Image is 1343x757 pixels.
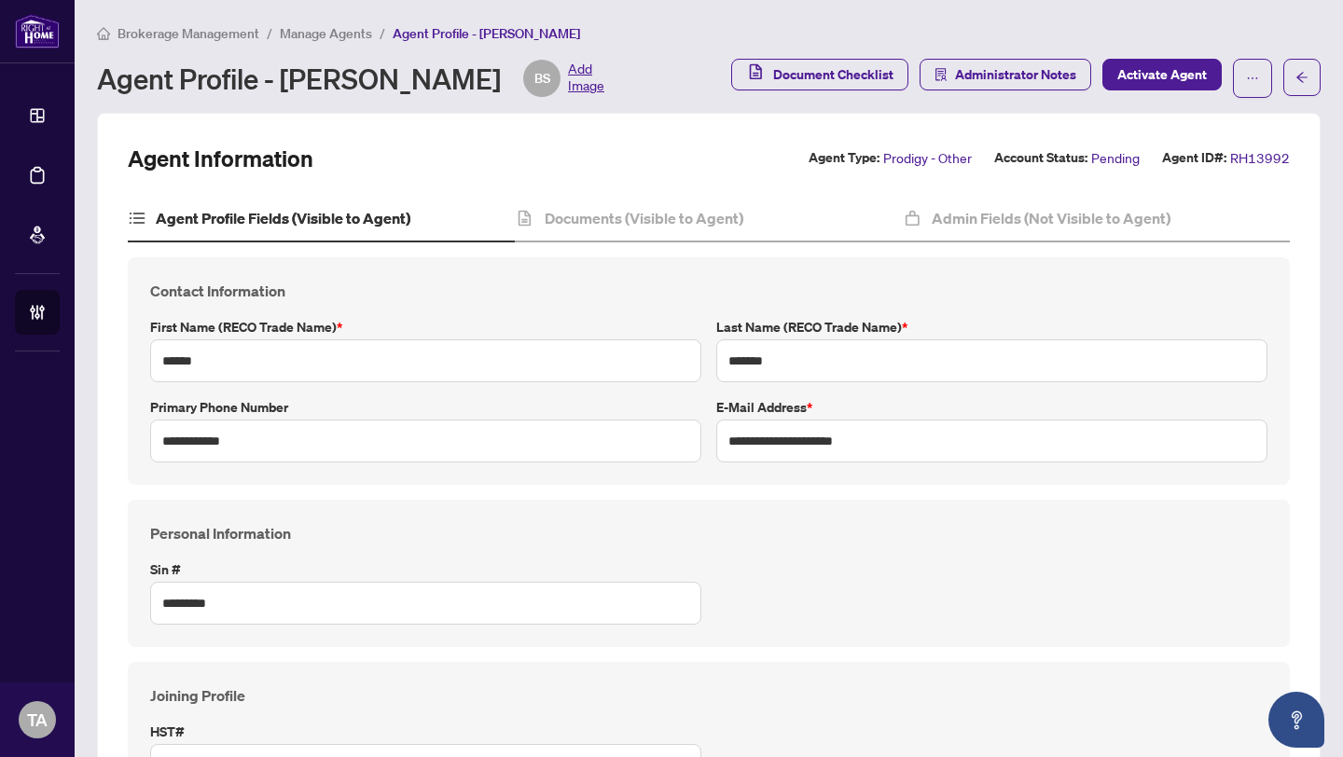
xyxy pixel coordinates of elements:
span: Pending [1091,147,1140,169]
span: Brokerage Management [118,25,259,42]
h4: Joining Profile [150,684,1267,707]
img: logo [15,14,60,48]
h4: Admin Fields (Not Visible to Agent) [932,207,1170,229]
li: / [380,22,385,44]
h2: Agent Information [128,144,313,173]
span: Agent Profile - [PERSON_NAME] [393,25,580,42]
span: Prodigy - Other [883,147,972,169]
span: TA [27,707,48,733]
li: / [267,22,272,44]
h4: Contact Information [150,280,1267,302]
button: Activate Agent [1102,59,1222,90]
button: Open asap [1268,692,1324,748]
label: Agent ID#: [1162,147,1226,169]
span: ellipsis [1246,72,1259,85]
span: Add Image [568,60,604,97]
label: Sin # [150,559,701,580]
span: BS [534,68,550,89]
h4: Personal Information [150,522,1267,544]
span: solution [935,68,948,81]
span: arrow-left [1295,71,1308,84]
label: HST# [150,722,701,742]
span: RH13992 [1230,147,1290,169]
span: home [97,27,110,40]
h4: Agent Profile Fields (Visible to Agent) [156,207,410,229]
label: Agent Type: [809,147,879,169]
label: Last Name (RECO Trade Name) [716,317,1267,337]
label: First Name (RECO Trade Name) [150,317,701,337]
label: Account Status: [994,147,1087,169]
button: Administrator Notes [920,59,1091,90]
span: Administrator Notes [955,60,1076,89]
span: Manage Agents [280,25,372,42]
h4: Documents (Visible to Agent) [545,207,743,229]
button: Document Checklist [731,59,908,90]
label: Primary Phone Number [150,397,701,418]
span: Activate Agent [1117,60,1207,89]
span: Document Checklist [773,60,893,89]
label: E-mail Address [716,397,1267,418]
div: Agent Profile - [PERSON_NAME] [97,60,604,97]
